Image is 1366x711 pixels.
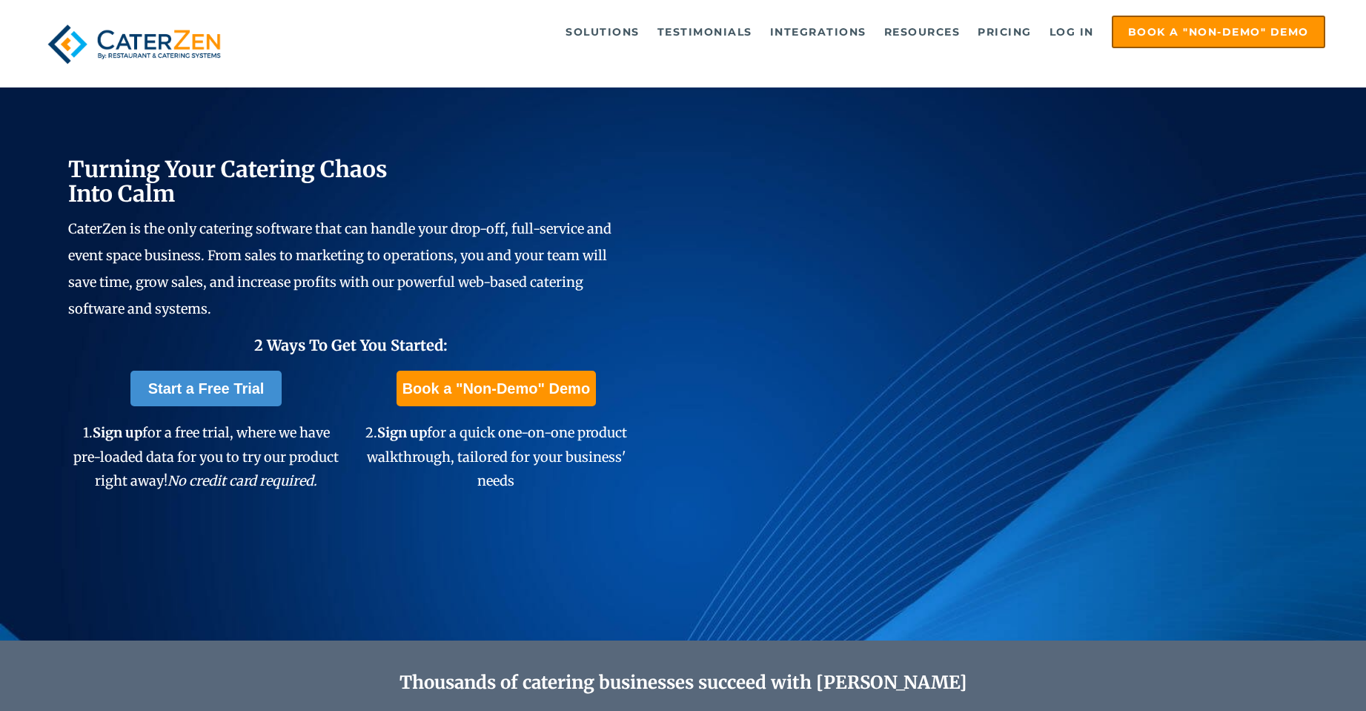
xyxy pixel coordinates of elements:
[130,371,282,406] a: Start a Free Trial
[650,17,760,47] a: Testimonials
[558,17,647,47] a: Solutions
[1112,16,1325,48] a: Book a "Non-Demo" Demo
[377,424,427,441] span: Sign up
[260,16,1324,48] div: Navigation Menu
[970,17,1039,47] a: Pricing
[397,371,596,406] a: Book a "Non-Demo" Demo
[1042,17,1101,47] a: Log in
[93,424,142,441] span: Sign up
[365,424,627,489] span: 2. for a quick one-on-one product walkthrough, tailored for your business' needs
[254,336,448,354] span: 2 Ways To Get You Started:
[136,672,1229,694] h2: Thousands of catering businesses succeed with [PERSON_NAME]
[73,424,339,489] span: 1. for a free trial, where we have pre-loaded data for you to try our product right away!
[68,155,388,208] span: Turning Your Catering Chaos Into Calm
[168,472,317,489] em: No credit card required.
[41,16,228,73] img: caterzen
[68,220,611,317] span: CaterZen is the only catering software that can handle your drop-off, full-service and event spac...
[877,17,968,47] a: Resources
[763,17,874,47] a: Integrations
